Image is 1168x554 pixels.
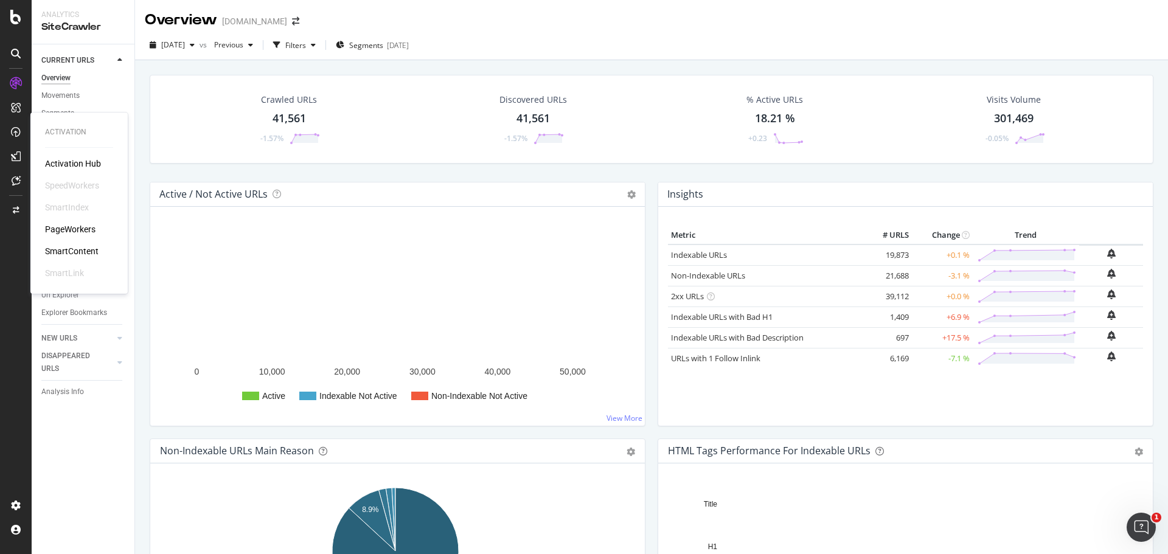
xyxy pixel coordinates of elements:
[41,54,114,67] a: CURRENT URLS
[1107,269,1116,279] div: bell-plus
[41,72,71,85] div: Overview
[863,226,912,244] th: # URLS
[912,306,973,327] td: +6.9 %
[209,40,243,50] span: Previous
[262,391,285,401] text: Active
[41,289,79,302] div: Url Explorer
[671,311,773,322] a: Indexable URLs with Bad H1
[755,111,795,126] div: 18.21 %
[912,244,973,266] td: +0.1 %
[362,505,379,514] text: 8.9%
[912,265,973,286] td: -3.1 %
[41,350,114,375] a: DISAPPEARED URLS
[41,332,114,345] a: NEW URLS
[159,186,268,203] h4: Active / Not Active URLs
[912,226,973,244] th: Change
[863,286,912,306] td: 39,112
[667,186,703,203] h4: Insights
[45,158,101,170] a: Activation Hub
[1127,513,1156,542] iframe: Intercom live chat
[260,133,283,144] div: -1.57%
[973,226,1079,244] th: Trend
[349,40,383,50] span: Segments
[160,226,631,416] svg: A chart.
[863,244,912,266] td: 19,873
[912,327,973,348] td: +17.5 %
[45,267,84,279] div: SmartLink
[704,500,718,508] text: Title
[708,542,718,551] text: H1
[627,190,636,199] i: Options
[292,17,299,26] div: arrow-right-arrow-left
[261,94,317,106] div: Crawled URLs
[863,306,912,327] td: 1,409
[331,35,414,55] button: Segments[DATE]
[748,133,767,144] div: +0.23
[746,94,803,106] div: % Active URLs
[504,133,527,144] div: -1.57%
[41,350,103,375] div: DISAPPEARED URLS
[985,133,1009,144] div: -0.05%
[668,445,871,457] div: HTML Tags Performance for Indexable URLs
[987,94,1041,106] div: Visits Volume
[912,348,973,369] td: -7.1 %
[195,367,200,376] text: 0
[1107,289,1116,299] div: bell-plus
[145,35,200,55] button: [DATE]
[431,391,527,401] text: Non-Indexable Not Active
[863,327,912,348] td: 697
[1107,249,1116,258] div: bell-plus
[45,179,99,192] div: SpeedWorkers
[1107,310,1116,320] div: bell-plus
[41,306,107,319] div: Explorer Bookmarks
[41,386,126,398] a: Analysis Info
[1152,513,1161,522] span: 1
[41,386,84,398] div: Analysis Info
[41,54,94,67] div: CURRENT URLS
[259,367,285,376] text: 10,000
[268,35,321,55] button: Filters
[560,367,586,376] text: 50,000
[516,111,550,126] div: 41,561
[222,15,287,27] div: [DOMAIN_NAME]
[671,353,760,364] a: URLs with 1 Follow Inlink
[671,291,704,302] a: 2xx URLs
[45,245,99,257] a: SmartContent
[41,306,126,319] a: Explorer Bookmarks
[45,127,113,137] div: Activation
[41,289,126,302] a: Url Explorer
[273,111,306,126] div: 41,561
[41,20,125,34] div: SiteCrawler
[45,223,96,235] a: PageWorkers
[145,10,217,30] div: Overview
[671,270,745,281] a: Non-Indexable URLs
[41,10,125,20] div: Analytics
[1135,448,1143,456] div: gear
[409,367,436,376] text: 30,000
[160,445,314,457] div: Non-Indexable URLs Main Reason
[912,286,973,306] td: +0.0 %
[41,332,77,345] div: NEW URLS
[41,89,80,102] div: Movements
[627,448,635,456] div: gear
[45,201,89,213] div: SmartIndex
[1107,351,1116,361] div: bell-plus
[209,35,258,55] button: Previous
[319,391,397,401] text: Indexable Not Active
[499,94,567,106] div: Discovered URLs
[41,107,74,120] div: Segments
[863,265,912,286] td: 21,688
[1107,331,1116,341] div: bell-plus
[41,107,126,120] a: Segments
[387,40,409,50] div: [DATE]
[863,348,912,369] td: 6,169
[161,40,185,50] span: 2025 Aug. 20th
[334,367,360,376] text: 20,000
